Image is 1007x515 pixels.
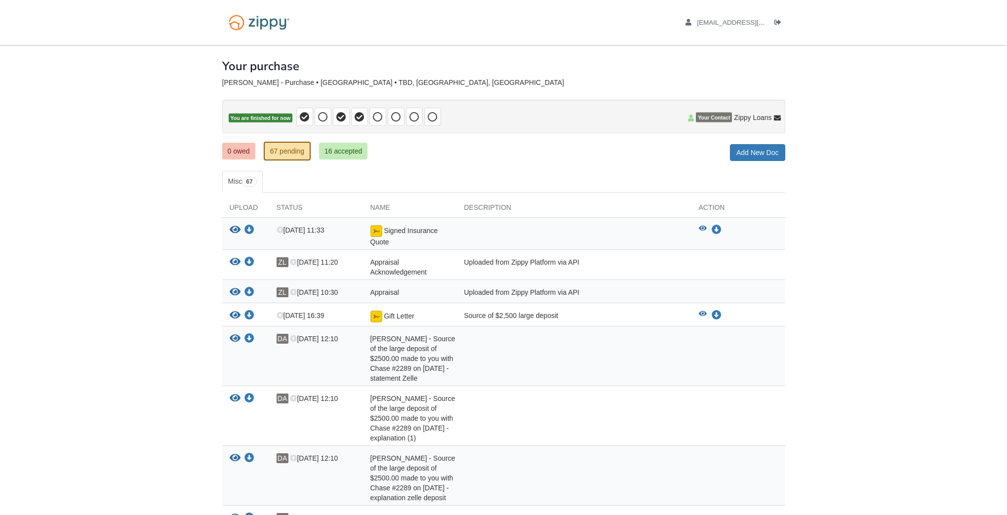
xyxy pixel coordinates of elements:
span: DA [277,394,288,403]
button: View Appraisal Acknowledgement [230,257,241,268]
h1: Your purchase [222,60,299,73]
a: Download Appraisal Acknowledgement [244,259,254,267]
span: Appraisal Acknowledgement [370,258,427,276]
span: [DATE] 12:10 [290,335,338,343]
a: Add New Doc [730,144,785,161]
button: View Gift Letter [230,311,241,321]
img: Document fully signed [370,225,382,237]
a: 0 owed [222,143,255,159]
div: Action [691,202,785,217]
span: DA [277,453,288,463]
span: [DATE] 11:20 [290,258,338,266]
span: 67 [242,177,256,187]
a: Download Gift Letter [244,312,254,320]
span: [PERSON_NAME] - Source of the large deposit of $2500.00 made to you with Chase #2289 on [DATE] - ... [370,335,455,382]
span: Gift Letter [384,312,414,320]
div: [PERSON_NAME] - Purchase • [GEOGRAPHIC_DATA] • TBD, [GEOGRAPHIC_DATA], [GEOGRAPHIC_DATA] [222,79,785,87]
div: Status [269,202,363,217]
a: Download Donald Arvizu - Source of the large deposit of $2500.00 made to you with Chase #2289 on ... [244,395,254,403]
img: Document fully signed [370,311,382,322]
a: Download Signed Insurance Quote [712,226,722,234]
span: ZL [277,257,288,267]
span: [PERSON_NAME] - Source of the large deposit of $2500.00 made to you with Chase #2289 on [DATE] - ... [370,454,455,502]
span: [DATE] 11:33 [277,226,324,234]
img: Logo [222,10,296,35]
span: Zippy Loans [734,113,771,122]
button: View Signed Insurance Quote [230,225,241,236]
a: 16 accepted [319,143,367,159]
a: Misc [222,171,263,193]
span: [DATE] 12:10 [290,395,338,402]
a: Log out [774,19,785,29]
button: View Signed Insurance Quote [699,225,707,235]
span: Appraisal [370,288,399,296]
span: ZL [277,287,288,297]
a: Download Appraisal [244,289,254,297]
span: arvizuteacher01@gmail.com [697,19,810,26]
span: [DATE] 10:30 [290,288,338,296]
div: Uploaded from Zippy Platform via API [457,287,691,300]
a: Download Signed Insurance Quote [244,227,254,235]
span: DA [277,334,288,344]
a: edit profile [685,19,810,29]
div: Uploaded from Zippy Platform via API [457,257,691,277]
div: Description [457,202,691,217]
a: Download Gift Letter [712,312,722,319]
span: [DATE] 16:39 [277,312,324,319]
div: Upload [222,202,269,217]
span: You are finished for now [229,114,293,123]
button: View Appraisal [230,287,241,298]
button: View Gift Letter [699,311,707,320]
button: View Donald Arvizu - Source of the large deposit of $2500.00 made to you with Chase #2289 on 9/25... [230,334,241,344]
a: 67 pending [264,142,311,160]
div: Source of $2,500 large deposit [457,311,691,323]
a: Download Donald Arvizu - Source of the large deposit of $2500.00 made to you with Chase #2289 on ... [244,455,254,463]
span: Signed Insurance Quote [370,227,438,246]
button: View Donald Arvizu - Source of the large deposit of $2500.00 made to you with Chase #2289 on 9/25... [230,394,241,404]
a: Download Donald Arvizu - Source of the large deposit of $2500.00 made to you with Chase #2289 on ... [244,335,254,343]
span: Your Contact [696,113,732,122]
span: [DATE] 12:10 [290,454,338,462]
div: Name [363,202,457,217]
button: View Donald Arvizu - Source of the large deposit of $2500.00 made to you with Chase #2289 on 9/25... [230,453,241,464]
span: [PERSON_NAME] - Source of the large deposit of $2500.00 made to you with Chase #2289 on [DATE] - ... [370,395,455,442]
